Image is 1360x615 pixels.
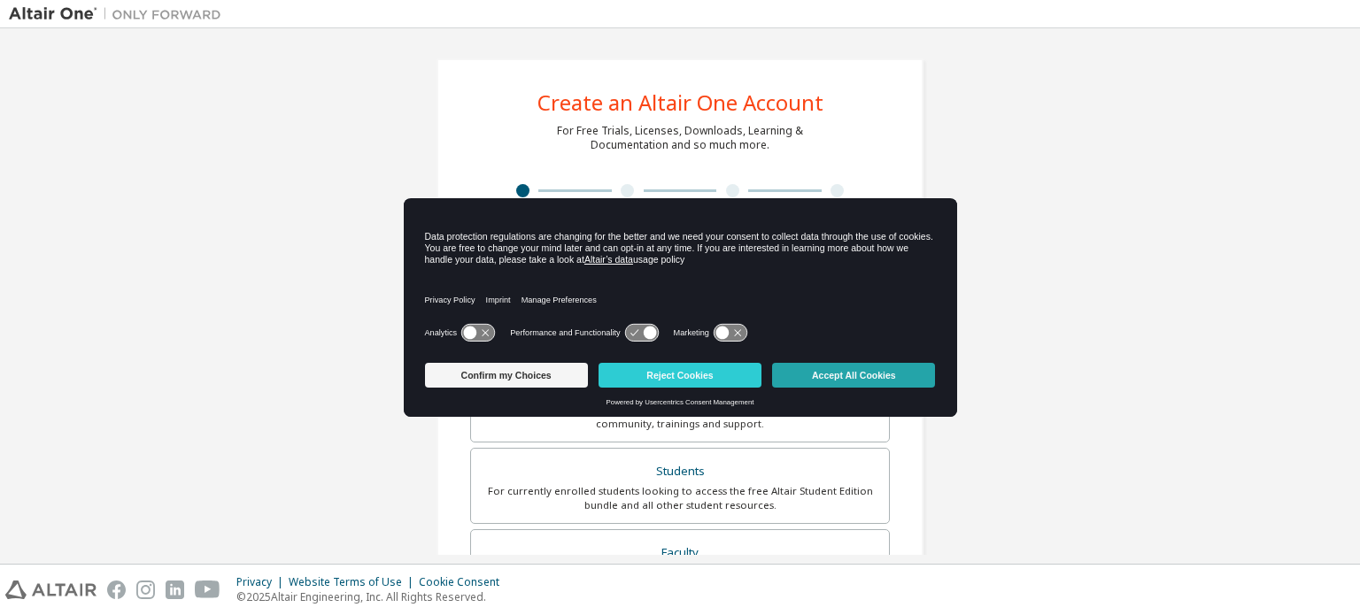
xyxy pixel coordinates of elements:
div: Privacy [236,575,289,589]
img: facebook.svg [107,580,126,599]
div: Faculty [482,541,878,565]
img: altair_logo.svg [5,580,97,599]
div: Website Terms of Use [289,575,419,589]
img: youtube.svg [195,580,220,599]
div: For Free Trials, Licenses, Downloads, Learning & Documentation and so much more. [557,124,803,152]
div: Cookie Consent [419,575,510,589]
div: Create an Altair One Account [537,92,823,113]
img: linkedin.svg [166,580,184,599]
img: Altair One [9,5,230,23]
div: Students [482,459,878,484]
img: instagram.svg [136,580,155,599]
div: For currently enrolled students looking to access the free Altair Student Edition bundle and all ... [482,484,878,512]
p: © 2025 Altair Engineering, Inc. All Rights Reserved. [236,589,510,604]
